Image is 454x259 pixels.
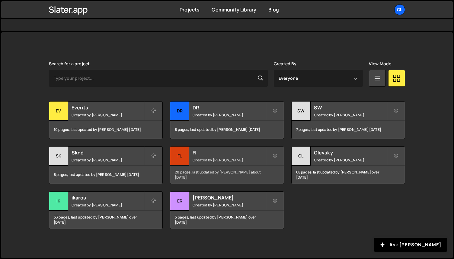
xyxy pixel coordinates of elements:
[292,147,311,166] div: Gl
[314,157,387,163] small: Created by [PERSON_NAME]
[49,147,68,166] div: Sk
[49,191,163,229] a: ik ikaros Created by [PERSON_NAME] 53 pages, last updated by [PERSON_NAME] over [DATE]
[72,112,144,118] small: Created by [PERSON_NAME]
[193,194,265,201] h2: [PERSON_NAME]
[291,146,405,184] a: Gl Glevsky Created by [PERSON_NAME] 68 pages, last updated by [PERSON_NAME] over [DATE]
[369,61,391,66] label: View Mode
[292,102,311,121] div: SW
[49,61,90,66] label: Search for a project
[170,166,283,184] div: 20 pages, last updated by [PERSON_NAME] about [DATE]
[180,6,200,13] a: Projects
[49,70,268,87] input: Type your project...
[170,146,284,184] a: Fl Fl Created by [PERSON_NAME] 20 pages, last updated by [PERSON_NAME] about [DATE]
[374,238,447,252] button: Ask [PERSON_NAME]
[291,101,405,139] a: SW SW Created by [PERSON_NAME] 7 pages, last updated by [PERSON_NAME] [DATE]
[49,192,68,211] div: ik
[72,104,144,111] h2: Events
[193,157,265,163] small: Created by [PERSON_NAME]
[170,102,189,121] div: DR
[394,4,405,15] a: Gl
[292,121,405,139] div: 7 pages, last updated by [PERSON_NAME] [DATE]
[72,194,144,201] h2: ikaros
[170,121,283,139] div: 8 pages, last updated by [PERSON_NAME] [DATE]
[170,191,284,229] a: Er [PERSON_NAME] Created by [PERSON_NAME] 5 pages, last updated by [PERSON_NAME] over [DATE]
[314,112,387,118] small: Created by [PERSON_NAME]
[49,102,68,121] div: Ev
[193,112,265,118] small: Created by [PERSON_NAME]
[72,157,144,163] small: Created by [PERSON_NAME]
[212,6,256,13] a: Community Library
[314,149,387,156] h2: Glevsky
[49,146,163,184] a: Sk Sknd Created by [PERSON_NAME] 8 pages, last updated by [PERSON_NAME] [DATE]
[49,101,163,139] a: Ev Events Created by [PERSON_NAME] 10 pages, last updated by [PERSON_NAME] [DATE]
[49,166,162,184] div: 8 pages, last updated by [PERSON_NAME] [DATE]
[72,202,144,208] small: Created by [PERSON_NAME]
[170,211,283,229] div: 5 pages, last updated by [PERSON_NAME] over [DATE]
[268,6,279,13] a: Blog
[292,166,405,184] div: 68 pages, last updated by [PERSON_NAME] over [DATE]
[170,192,189,211] div: Er
[193,149,265,156] h2: Fl
[193,202,265,208] small: Created by [PERSON_NAME]
[314,104,387,111] h2: SW
[49,211,162,229] div: 53 pages, last updated by [PERSON_NAME] over [DATE]
[193,104,265,111] h2: DR
[274,61,297,66] label: Created By
[170,101,284,139] a: DR DR Created by [PERSON_NAME] 8 pages, last updated by [PERSON_NAME] [DATE]
[170,147,189,166] div: Fl
[49,121,162,139] div: 10 pages, last updated by [PERSON_NAME] [DATE]
[72,149,144,156] h2: Sknd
